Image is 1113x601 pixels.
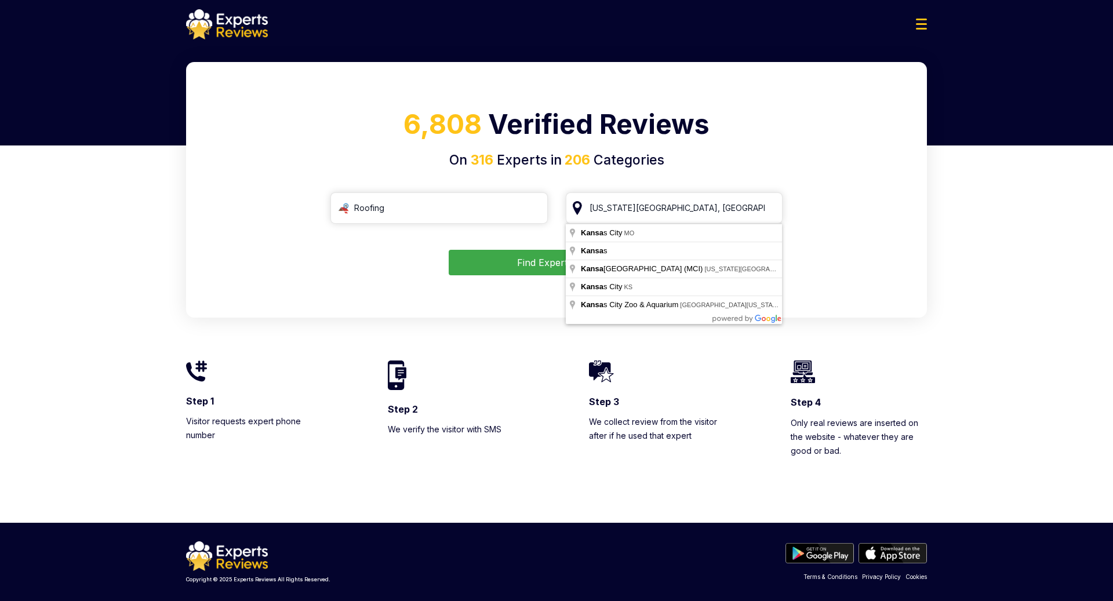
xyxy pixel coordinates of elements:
[581,228,603,237] span: Kansa
[581,282,603,291] span: Kansa
[186,395,323,407] h3: Step 1
[680,301,852,308] span: [GEOGRAPHIC_DATA][US_STATE], [GEOGRAPHIC_DATA]
[581,264,603,273] span: Kansa
[581,264,704,273] span: [GEOGRAPHIC_DATA] (MCI)
[589,360,614,383] img: homeIcon3
[791,416,927,458] p: Only real reviews are inserted on the website - whatever they are good or bad.
[862,573,901,581] a: Privacy Policy
[791,360,815,383] img: homeIcon4
[581,300,603,309] span: Kansa
[624,230,635,236] span: MO
[791,396,927,409] h3: Step 4
[388,403,525,416] h3: Step 2
[589,415,726,443] p: We collect review from the visitor after if he used that expert
[916,19,927,30] img: Menu Icon
[581,228,624,237] span: s City
[581,300,680,309] span: s City Zoo & Aquarium
[581,282,624,291] span: s City
[471,152,493,168] span: 316
[388,360,406,389] img: homeIcon2
[859,543,927,563] img: apple store btn
[704,265,981,272] span: [US_STATE][GEOGRAPHIC_DATA], [US_STATE][GEOGRAPHIC_DATA], [GEOGRAPHIC_DATA]
[905,573,927,581] a: Cookies
[388,422,525,436] p: We verify the visitor with SMS
[186,9,268,39] img: logo
[330,192,548,224] input: Search Category
[186,414,323,442] p: Visitor requests expert phone number
[186,360,207,382] img: homeIcon1
[566,192,783,224] input: Your City
[562,152,590,168] span: 206
[186,575,330,584] p: Copyright © 2025 Experts Reviews All Rights Reserved.
[581,246,609,255] span: s
[581,246,603,255] span: Kansa
[589,395,726,408] h3: Step 3
[803,573,857,581] a: Terms & Conditions
[186,541,268,571] img: logo
[200,150,913,170] h4: On Experts in Categories
[624,283,633,290] span: KS
[403,108,482,140] span: 6,808
[449,250,665,275] button: Find Experts Now
[785,543,854,563] img: play store btn
[200,104,913,150] h1: Verified Reviews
